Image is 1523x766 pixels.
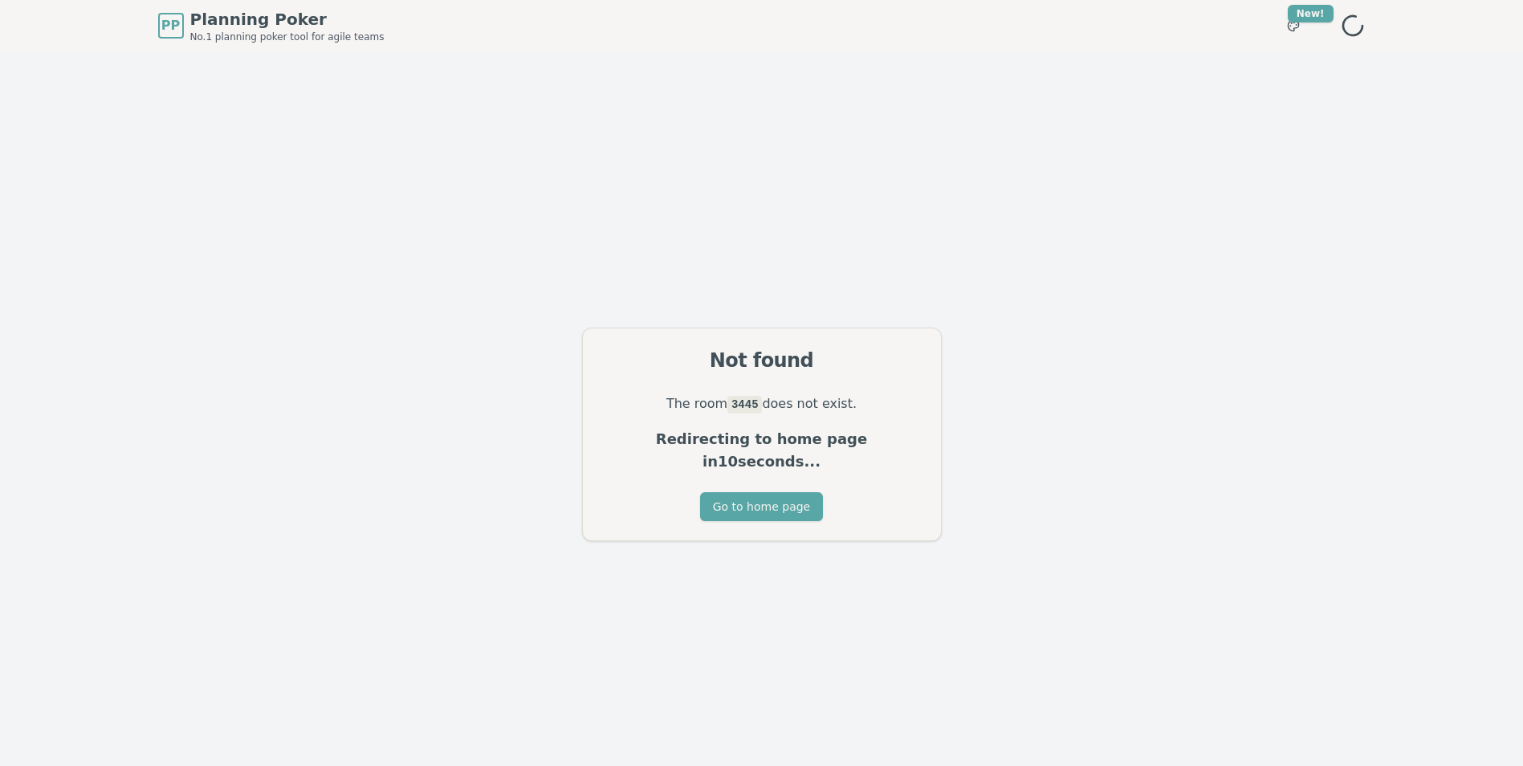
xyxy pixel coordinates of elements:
p: The room does not exist. [602,393,922,415]
div: New! [1288,5,1334,22]
button: New! [1279,11,1308,40]
span: PP [161,16,180,35]
button: Go to home page [700,492,823,521]
span: No.1 planning poker tool for agile teams [190,31,385,43]
p: Redirecting to home page in 10 seconds... [602,428,922,473]
div: Not found [602,348,922,373]
a: PPPlanning PokerNo.1 planning poker tool for agile teams [158,8,385,43]
code: 3445 [727,396,762,414]
span: Planning Poker [190,8,385,31]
